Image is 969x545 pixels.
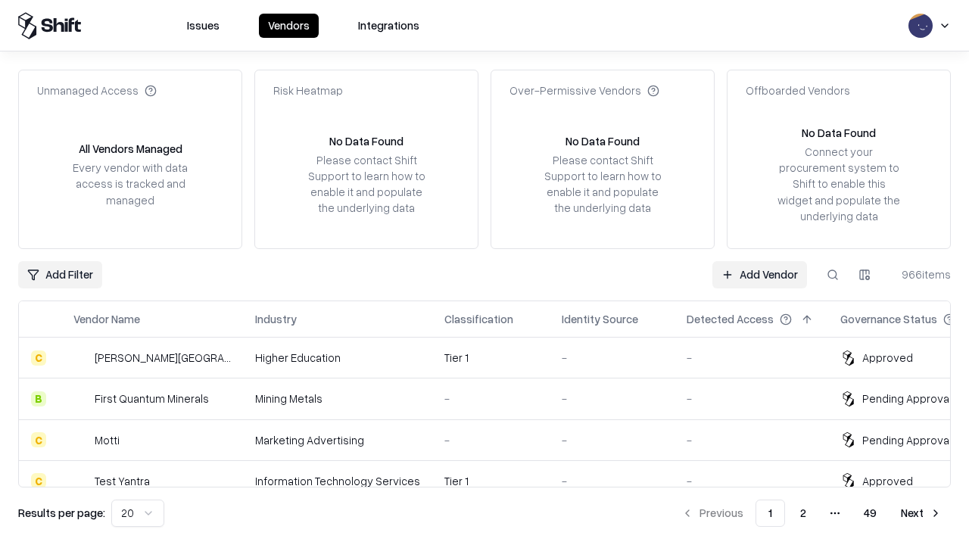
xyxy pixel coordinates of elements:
[37,83,157,98] div: Unmanaged Access
[852,500,889,527] button: 49
[18,505,105,521] p: Results per page:
[562,311,638,327] div: Identity Source
[18,261,102,288] button: Add Filter
[687,391,816,406] div: -
[566,133,640,149] div: No Data Found
[329,133,403,149] div: No Data Found
[444,432,537,448] div: -
[746,83,850,98] div: Offboarded Vendors
[79,141,182,157] div: All Vendors Managed
[840,311,937,327] div: Governance Status
[95,391,209,406] div: First Quantum Minerals
[31,350,46,366] div: C
[562,391,662,406] div: -
[349,14,428,38] button: Integrations
[73,432,89,447] img: Motti
[540,152,665,216] div: Please contact Shift Support to learn how to enable it and populate the underlying data
[892,500,951,527] button: Next
[444,311,513,327] div: Classification
[712,261,807,288] a: Add Vendor
[255,311,297,327] div: Industry
[67,160,193,207] div: Every vendor with data access is tracked and managed
[95,350,231,366] div: [PERSON_NAME][GEOGRAPHIC_DATA]
[73,350,89,366] img: Reichman University
[95,432,120,448] div: Motti
[687,350,816,366] div: -
[73,391,89,406] img: First Quantum Minerals
[31,432,46,447] div: C
[862,391,952,406] div: Pending Approval
[73,473,89,488] img: Test Yantra
[890,266,951,282] div: 966 items
[862,432,952,448] div: Pending Approval
[73,311,140,327] div: Vendor Name
[259,14,319,38] button: Vendors
[776,144,902,224] div: Connect your procurement system to Shift to enable this widget and populate the underlying data
[562,473,662,489] div: -
[255,473,420,489] div: Information Technology Services
[862,350,913,366] div: Approved
[255,350,420,366] div: Higher Education
[788,500,818,527] button: 2
[255,432,420,448] div: Marketing Advertising
[687,432,816,448] div: -
[862,473,913,489] div: Approved
[687,473,816,489] div: -
[31,473,46,488] div: C
[273,83,343,98] div: Risk Heatmap
[509,83,659,98] div: Over-Permissive Vendors
[31,391,46,406] div: B
[178,14,229,38] button: Issues
[672,500,951,527] nav: pagination
[444,391,537,406] div: -
[562,350,662,366] div: -
[562,432,662,448] div: -
[802,125,876,141] div: No Data Found
[304,152,429,216] div: Please contact Shift Support to learn how to enable it and populate the underlying data
[444,350,537,366] div: Tier 1
[95,473,150,489] div: Test Yantra
[255,391,420,406] div: Mining Metals
[756,500,785,527] button: 1
[687,311,774,327] div: Detected Access
[444,473,537,489] div: Tier 1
